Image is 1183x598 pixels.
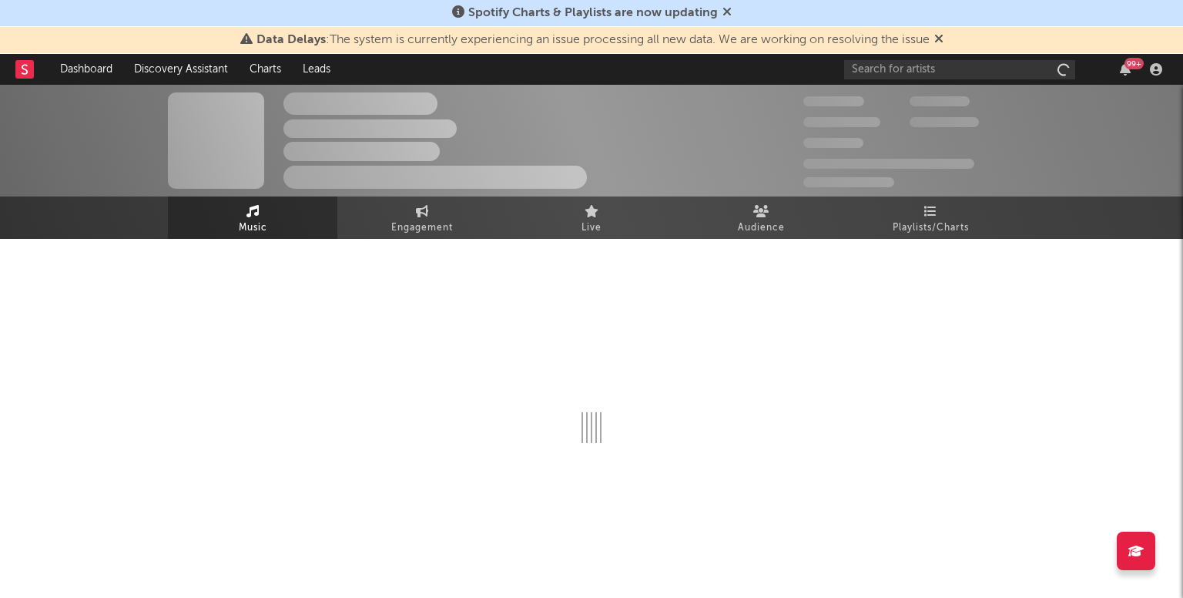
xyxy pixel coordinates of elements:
[846,197,1015,239] a: Playlists/Charts
[581,219,602,237] span: Live
[49,54,123,85] a: Dashboard
[337,197,507,239] a: Engagement
[676,197,846,239] a: Audience
[910,117,979,127] span: 1 000 000
[168,197,337,239] a: Music
[738,219,785,237] span: Audience
[722,7,732,19] span: Dismiss
[468,7,718,19] span: Spotify Charts & Playlists are now updating
[391,219,453,237] span: Engagement
[123,54,239,85] a: Discovery Assistant
[803,117,880,127] span: 50 000 000
[934,34,943,46] span: Dismiss
[803,159,974,169] span: 50 000 000 Monthly Listeners
[803,96,864,106] span: 300 000
[803,138,863,148] span: 100 000
[292,54,341,85] a: Leads
[239,219,267,237] span: Music
[256,34,930,46] span: : The system is currently experiencing an issue processing all new data. We are working on resolv...
[507,197,676,239] a: Live
[1124,58,1144,69] div: 99 +
[910,96,970,106] span: 100 000
[844,60,1075,79] input: Search for artists
[256,34,326,46] span: Data Delays
[803,177,894,187] span: Jump Score: 85.0
[239,54,292,85] a: Charts
[893,219,969,237] span: Playlists/Charts
[1120,63,1131,76] button: 99+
